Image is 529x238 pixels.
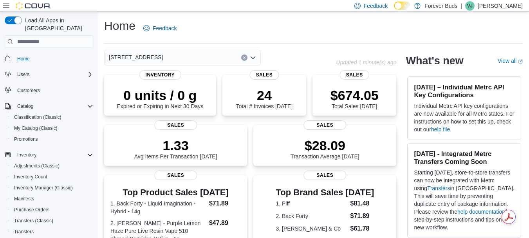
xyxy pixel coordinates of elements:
[11,194,37,203] a: Manifests
[14,218,53,224] span: Transfers (Classic)
[11,124,93,133] span: My Catalog (Classic)
[11,134,41,144] a: Promotions
[11,113,93,122] span: Classification (Classic)
[14,54,33,64] a: Home
[14,114,61,120] span: Classification (Classic)
[14,102,36,111] button: Catalog
[11,124,61,133] a: My Catalog (Classic)
[291,138,359,160] div: Transaction Average [DATE]
[14,196,34,202] span: Manifests
[14,150,93,160] span: Inventory
[153,24,177,32] span: Feedback
[2,53,96,64] button: Home
[241,55,247,61] button: Clear input
[276,200,347,207] dt: 1. Piff
[276,225,347,233] dt: 3. [PERSON_NAME] & Co
[117,87,203,103] p: 0 units / 0 g
[236,87,292,109] div: Total # Invoices [DATE]
[2,69,96,80] button: Users
[276,212,347,220] dt: 2. Back Forty
[498,58,523,64] a: View allExternal link
[11,205,53,214] a: Purchase Orders
[2,85,96,96] button: Customers
[22,16,93,32] span: Load All Apps in [GEOGRAPHIC_DATA]
[518,59,523,64] svg: External link
[431,126,450,133] a: help file
[8,123,96,134] button: My Catalog (Classic)
[330,87,379,109] div: Total Sales [DATE]
[8,112,96,123] button: Classification (Classic)
[2,149,96,160] button: Inventory
[14,136,38,142] span: Promotions
[340,70,369,80] span: Sales
[424,1,457,11] p: Forever Buds
[134,138,217,153] p: 1.33
[11,172,51,182] a: Inventory Count
[11,216,56,225] a: Transfers (Classic)
[394,2,410,10] input: Dark Mode
[8,226,96,237] button: Transfers
[16,2,51,10] img: Cova
[17,71,29,78] span: Users
[291,138,359,153] p: $28.09
[8,204,96,215] button: Purchase Orders
[11,113,65,122] a: Classification (Classic)
[236,87,292,103] p: 24
[350,199,374,208] dd: $81.48
[457,209,505,215] a: help documentation
[11,194,93,203] span: Manifests
[14,229,34,235] span: Transfers
[14,174,47,180] span: Inventory Count
[414,150,515,165] h3: [DATE] - Integrated Metrc Transfers Coming Soon
[11,161,63,171] a: Adjustments (Classic)
[11,205,93,214] span: Purchase Orders
[14,85,93,95] span: Customers
[11,216,93,225] span: Transfers (Classic)
[17,103,33,109] span: Catalog
[154,171,197,180] span: Sales
[8,182,96,193] button: Inventory Manager (Classic)
[109,53,163,62] span: [STREET_ADDRESS]
[414,169,515,231] p: Starting [DATE], store-to-store transfers can now be integrated with Metrc using in [GEOGRAPHIC_D...
[249,70,279,80] span: Sales
[14,163,60,169] span: Adjustments (Classic)
[14,70,93,79] span: Users
[336,59,396,65] p: Updated 1 minute(s) ago
[110,200,206,215] dt: 1. Back Forty - Liquid Imagination - Hybrid - 14g
[303,120,347,130] span: Sales
[11,227,37,236] a: Transfers
[14,53,93,63] span: Home
[364,2,388,10] span: Feedback
[276,188,374,197] h3: Top Brand Sales [DATE]
[110,188,241,197] h3: Top Product Sales [DATE]
[14,70,32,79] button: Users
[11,134,93,144] span: Promotions
[427,185,450,191] a: Transfers
[14,125,58,131] span: My Catalog (Classic)
[209,218,241,228] dd: $47.89
[17,56,30,62] span: Home
[11,183,93,193] span: Inventory Manager (Classic)
[17,152,36,158] span: Inventory
[350,211,374,221] dd: $71.89
[11,183,76,193] a: Inventory Manager (Classic)
[478,1,523,11] p: [PERSON_NAME]
[104,18,135,34] h1: Home
[14,150,40,160] button: Inventory
[8,215,96,226] button: Transfers (Classic)
[350,224,374,233] dd: $61.78
[465,1,475,11] div: Vish Joshi
[140,20,180,36] a: Feedback
[467,1,473,11] span: VJ
[134,138,217,160] div: Avg Items Per Transaction [DATE]
[8,171,96,182] button: Inventory Count
[11,227,93,236] span: Transfers
[414,83,515,99] h3: [DATE] – Individual Metrc API Key Configurations
[17,87,40,94] span: Customers
[14,185,73,191] span: Inventory Manager (Classic)
[11,161,93,171] span: Adjustments (Classic)
[303,171,347,180] span: Sales
[14,86,43,95] a: Customers
[209,199,241,208] dd: $71.89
